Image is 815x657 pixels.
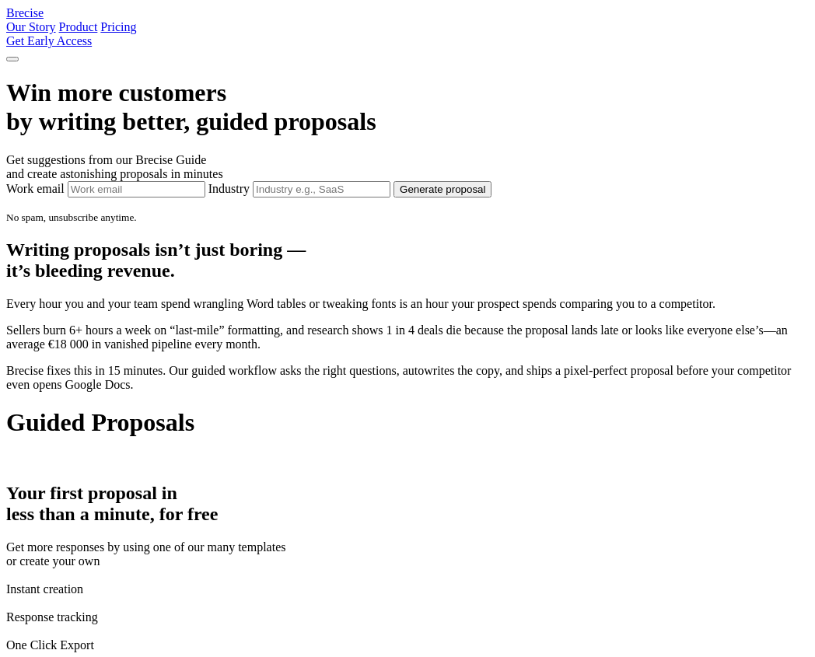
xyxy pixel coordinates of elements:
p: Sellers burn 6+ hours a week on “last-mile” formatting, and research shows 1 in 4 deals die becau... [6,323,809,351]
label: Industry [208,182,250,195]
small: No spam, unsubscribe anytime. [6,211,137,223]
h2: Your first proposal in [6,483,809,525]
span: less than a minute, for free [6,504,218,524]
span: Generate proposal [400,183,485,195]
h1: Guided Proposals [6,408,809,437]
div: Get suggestions from our Brecise Guide and create astonishing proposals in minutes [6,153,809,181]
a: Brecise [6,6,44,19]
a: Our Story [6,20,56,33]
label: Work email [6,182,65,195]
div: Instant creation [6,582,809,596]
a: Pricing [100,20,136,33]
p: Every hour you and your team spend wrangling Word tables or tweaking fonts is an hour your prospe... [6,297,809,311]
div: One Click Export [6,638,809,652]
div: Response tracking [6,610,809,624]
input: Work email [68,181,205,197]
a: Get Early Access [6,34,92,47]
div: Get more responses by using one of our many templates or create your own [6,540,809,568]
h1: Win more customers by writing better, guided proposals [6,79,809,136]
input: Industry e.g., SaaS [253,181,390,197]
p: Brecise fixes this in 15 minutes. Our guided workflow asks the right questions, autowrites the co... [6,364,809,392]
h2: Writing proposals isn’t just boring — it’s bleeding revenue. [6,239,809,281]
button: Generate sample proposal [394,181,491,197]
a: Product [59,20,98,33]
